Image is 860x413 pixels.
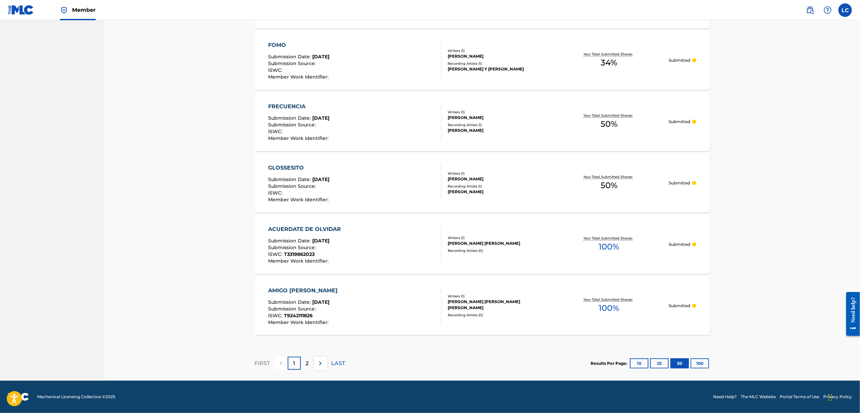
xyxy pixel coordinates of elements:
[268,67,284,73] span: ISWC :
[448,171,549,176] div: Writers ( 1 )
[448,110,549,115] div: Writers ( 1 )
[284,313,313,319] span: T9242111826
[601,179,617,191] span: 50 %
[268,102,330,111] div: FRECUENCIA
[448,235,549,240] div: Writers ( 1 )
[828,387,832,408] div: Drag
[713,394,737,400] a: Need Help?
[312,54,329,60] span: [DATE]
[268,176,312,182] span: Submission Date :
[584,52,635,57] p: Your Total Submitted Shares:
[823,394,852,400] a: Privacy Policy
[268,135,330,141] span: Member Work Identifier :
[841,287,860,341] iframe: Resource Center
[650,358,669,368] button: 25
[268,115,312,121] span: Submission Date :
[331,359,345,367] p: LAST
[448,248,549,253] div: Recording Artists ( 0 )
[669,303,690,309] p: Submitted
[584,236,635,241] p: Your Total Submitted Shares:
[255,153,710,212] a: GLOSSESITOSubmission Date:[DATE]Submission Source:ISWC:Member Work Identifier:Writers (1)[PERSON_...
[268,225,344,233] div: ACUERDATE DE OLVIDAR
[268,128,284,135] span: ISWC :
[8,393,29,401] img: logo
[60,6,68,14] img: Top Rightsholder
[691,358,709,368] button: 100
[448,176,549,182] div: [PERSON_NAME]
[268,258,330,264] span: Member Work Identifier :
[37,394,115,400] span: Mechanical Licensing Collective © 2025
[448,127,549,134] div: [PERSON_NAME]
[268,164,330,172] div: GLOSSESITO
[255,359,270,367] p: FIRST
[780,394,819,400] a: Portal Terms of Use
[293,359,295,367] p: 1
[448,48,549,53] div: Writers ( 1 )
[601,57,617,69] span: 34 %
[591,360,629,366] p: Results Per Page:
[448,122,549,127] div: Recording Artists ( 1 )
[669,57,690,63] p: Submitted
[599,241,619,253] span: 100 %
[312,176,329,182] span: [DATE]
[806,6,814,14] img: search
[448,299,549,311] div: [PERSON_NAME] [PERSON_NAME] [PERSON_NAME]
[8,5,34,15] img: MLC Logo
[838,3,852,17] div: User Menu
[255,92,710,151] a: FRECUENCIASubmission Date:[DATE]Submission Source:ISWC:Member Work Identifier:Writers (1)[PERSON_...
[448,61,549,66] div: Recording Artists ( 1 )
[448,240,549,246] div: [PERSON_NAME] [PERSON_NAME]
[448,53,549,59] div: [PERSON_NAME]
[584,113,635,118] p: Your Total Submitted Shares:
[268,238,312,244] span: Submission Date :
[669,119,690,125] p: Submitted
[669,241,690,247] p: Submitted
[448,115,549,121] div: [PERSON_NAME]
[306,359,309,367] p: 2
[268,54,312,60] span: Submission Date :
[821,3,834,17] div: Help
[584,297,635,302] p: Your Total Submitted Shares:
[268,313,284,319] span: ISWC :
[448,313,549,318] div: Recording Artists ( 0 )
[268,183,317,189] span: Submission Source :
[630,358,648,368] button: 10
[741,394,776,400] a: The MLC Website
[268,60,317,66] span: Submission Source :
[584,174,635,179] p: Your Total Submitted Shares:
[670,358,689,368] button: 50
[448,66,549,72] div: [PERSON_NAME] Y [PERSON_NAME]
[312,115,329,121] span: [DATE]
[669,180,690,186] p: Submitted
[268,251,284,257] span: ISWC :
[268,244,317,250] span: Submission Source :
[316,359,324,367] img: right
[824,6,832,14] img: help
[448,184,549,189] div: Recording Artists ( 1 )
[268,74,330,80] span: Member Work Identifier :
[601,118,617,130] span: 50 %
[284,251,315,257] span: T3319862023
[72,6,96,14] span: Member
[255,215,710,274] a: ACUERDATE DE OLVIDARSubmission Date:[DATE]Submission Source:ISWC:T3319862023Member Work Identifie...
[448,189,549,195] div: [PERSON_NAME]
[255,276,710,335] a: AMIGO [PERSON_NAME]Submission Date:[DATE]Submission Source:ISWC:T9242111826Member Work Identifier...
[255,31,710,90] a: FOMOSubmission Date:[DATE]Submission Source:ISWC:Member Work Identifier:Writers (1)[PERSON_NAME]R...
[268,122,317,128] span: Submission Source :
[268,41,330,49] div: FOMO
[268,197,330,203] span: Member Work Identifier :
[448,294,549,299] div: Writers ( 1 )
[599,302,619,314] span: 100 %
[268,319,330,325] span: Member Work Identifier :
[268,190,284,196] span: ISWC :
[312,238,329,244] span: [DATE]
[803,3,817,17] a: Public Search
[268,287,341,295] div: AMIGO [PERSON_NAME]
[826,381,860,413] iframe: Chat Widget
[312,299,329,305] span: [DATE]
[268,299,312,305] span: Submission Date :
[268,306,317,312] span: Submission Source :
